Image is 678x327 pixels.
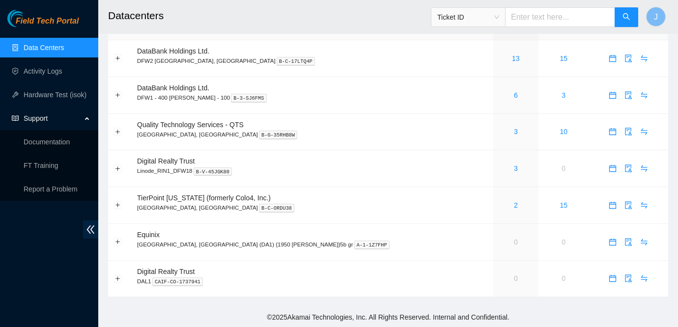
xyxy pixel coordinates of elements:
[621,91,636,99] span: audit
[114,238,122,246] button: Expand row
[605,197,621,213] button: calendar
[512,54,520,62] a: 13
[637,201,651,209] span: swap
[621,201,636,209] a: audit
[562,91,565,99] a: 3
[16,17,79,26] span: Field Tech Portal
[636,87,652,103] button: swap
[137,194,271,202] span: TierPoint [US_STATE] (formerly Colo4, Inc.)
[605,234,621,250] button: calendar
[621,238,636,246] span: audit
[637,91,651,99] span: swap
[514,164,518,172] a: 3
[137,56,488,65] p: DFW2 [GEOGRAPHIC_DATA], [GEOGRAPHIC_DATA]
[636,274,652,282] a: swap
[562,274,565,282] a: 0
[514,238,518,246] a: 0
[605,274,621,282] a: calendar
[137,277,488,286] p: DAL1
[615,7,638,27] button: search
[637,54,651,62] span: swap
[621,128,636,136] span: audit
[605,91,621,99] a: calendar
[621,238,636,246] a: audit
[24,162,58,169] a: FT Training
[24,109,82,128] span: Support
[637,274,651,282] span: swap
[621,54,636,62] span: audit
[621,164,636,172] a: audit
[24,44,64,52] a: Data Centers
[7,10,50,27] img: Akamai Technologies
[137,157,195,165] span: Digital Realty Trust
[505,7,615,27] input: Enter text here...
[437,10,499,25] span: Ticket ID
[605,271,621,286] button: calendar
[636,54,652,62] a: swap
[514,274,518,282] a: 0
[152,277,203,286] kbd: CAIF-CO-1737941
[562,238,565,246] a: 0
[621,54,636,62] a: audit
[137,121,244,129] span: Quality Technology Services - QTS
[636,124,652,139] button: swap
[137,268,195,275] span: Digital Realty Trust
[83,220,98,239] span: double-left
[605,128,621,136] a: calendar
[622,13,630,22] span: search
[636,197,652,213] button: swap
[637,238,651,246] span: swap
[621,234,636,250] button: audit
[114,274,122,282] button: Expand row
[621,271,636,286] button: audit
[636,128,652,136] a: swap
[621,274,636,282] span: audit
[114,91,122,99] button: Expand row
[621,161,636,176] button: audit
[137,47,209,55] span: DataBank Holdings Ltd.
[7,18,79,30] a: Akamai TechnologiesField Tech Portal
[354,241,390,249] kbd: A-1-1Z7FHP
[605,201,621,209] a: calendar
[636,201,652,209] a: swap
[605,238,620,246] span: calendar
[621,201,636,209] span: audit
[654,11,658,23] span: J
[637,128,651,136] span: swap
[12,115,19,122] span: read
[621,87,636,103] button: audit
[514,91,518,99] a: 6
[621,164,636,172] span: audit
[137,93,488,102] p: DFW1 - 400 [PERSON_NAME] - 100
[621,197,636,213] button: audit
[636,238,652,246] a: swap
[231,94,266,103] kbd: B-3-SJ6FMS
[560,54,567,62] a: 15
[562,164,565,172] a: 0
[514,201,518,209] a: 2
[605,54,621,62] a: calendar
[24,138,70,146] a: Documentation
[636,234,652,250] button: swap
[24,179,90,199] p: Report a Problem
[137,231,160,239] span: Equinix
[621,274,636,282] a: audit
[114,201,122,209] button: Expand row
[259,204,294,213] kbd: B-C-ORDU38
[621,124,636,139] button: audit
[605,164,621,172] a: calendar
[605,87,621,103] button: calendar
[621,51,636,66] button: audit
[636,91,652,99] a: swap
[605,161,621,176] button: calendar
[646,7,666,27] button: J
[259,131,298,139] kbd: B-G-35RHB8W
[137,130,488,139] p: [GEOGRAPHIC_DATA], [GEOGRAPHIC_DATA]
[194,167,232,176] kbd: B-V-45JGK80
